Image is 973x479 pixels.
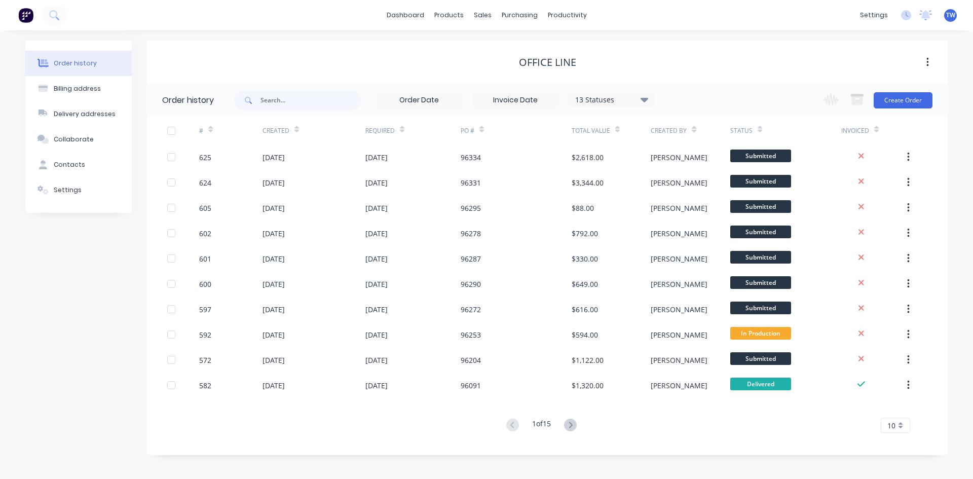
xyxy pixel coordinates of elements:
[199,177,211,188] div: 624
[572,126,610,135] div: Total Value
[543,8,592,23] div: productivity
[25,101,132,127] button: Delivery addresses
[54,84,101,93] div: Billing address
[461,304,481,315] div: 96272
[651,203,707,213] div: [PERSON_NAME]
[730,175,791,188] span: Submitted
[54,59,97,68] div: Order history
[25,76,132,101] button: Billing address
[377,93,462,108] input: Order Date
[469,8,497,23] div: sales
[263,126,289,135] div: Created
[365,228,388,239] div: [DATE]
[365,126,395,135] div: Required
[730,126,753,135] div: Status
[382,8,429,23] a: dashboard
[651,380,707,391] div: [PERSON_NAME]
[365,177,388,188] div: [DATE]
[25,127,132,152] button: Collaborate
[263,253,285,264] div: [DATE]
[569,94,654,105] div: 13 Statuses
[519,56,576,68] div: Office Line
[365,152,388,163] div: [DATE]
[461,380,481,391] div: 96091
[365,355,388,365] div: [DATE]
[365,203,388,213] div: [DATE]
[461,228,481,239] div: 96278
[365,253,388,264] div: [DATE]
[730,327,791,340] span: In Production
[365,380,388,391] div: [DATE]
[572,304,598,315] div: $616.00
[260,90,361,110] input: Search...
[572,228,598,239] div: $792.00
[572,152,604,163] div: $2,618.00
[461,253,481,264] div: 96287
[263,279,285,289] div: [DATE]
[263,117,365,144] div: Created
[365,117,461,144] div: Required
[497,8,543,23] div: purchasing
[651,329,707,340] div: [PERSON_NAME]
[199,228,211,239] div: 602
[572,380,604,391] div: $1,320.00
[263,203,285,213] div: [DATE]
[855,8,893,23] div: settings
[730,276,791,289] span: Submitted
[461,177,481,188] div: 96331
[651,177,707,188] div: [PERSON_NAME]
[54,160,85,169] div: Contacts
[874,92,932,108] button: Create Order
[461,126,474,135] div: PO #
[263,177,285,188] div: [DATE]
[651,253,707,264] div: [PERSON_NAME]
[199,355,211,365] div: 572
[651,117,730,144] div: Created By
[572,177,604,188] div: $3,344.00
[572,253,598,264] div: $330.00
[365,304,388,315] div: [DATE]
[461,117,572,144] div: PO #
[572,117,651,144] div: Total Value
[199,152,211,163] div: 625
[651,228,707,239] div: [PERSON_NAME]
[572,279,598,289] div: $649.00
[946,11,955,20] span: TW
[263,380,285,391] div: [DATE]
[651,304,707,315] div: [PERSON_NAME]
[461,279,481,289] div: 96290
[572,329,598,340] div: $594.00
[841,117,905,144] div: Invoiced
[199,203,211,213] div: 605
[461,355,481,365] div: 96204
[263,152,285,163] div: [DATE]
[199,126,203,135] div: #
[199,253,211,264] div: 601
[54,186,82,195] div: Settings
[263,329,285,340] div: [DATE]
[199,117,263,144] div: #
[365,279,388,289] div: [DATE]
[429,8,469,23] div: products
[162,94,214,106] div: Order history
[263,355,285,365] div: [DATE]
[25,51,132,76] button: Order history
[461,203,481,213] div: 96295
[18,8,33,23] img: Factory
[730,226,791,238] span: Submitted
[461,152,481,163] div: 96334
[461,329,481,340] div: 96253
[473,93,558,108] input: Invoice Date
[54,135,94,144] div: Collaborate
[651,279,707,289] div: [PERSON_NAME]
[572,355,604,365] div: $1,122.00
[730,302,791,314] span: Submitted
[199,304,211,315] div: 597
[887,420,895,431] span: 10
[841,126,869,135] div: Invoiced
[651,355,707,365] div: [PERSON_NAME]
[54,109,116,119] div: Delivery addresses
[651,126,687,135] div: Created By
[730,150,791,162] span: Submitted
[651,152,707,163] div: [PERSON_NAME]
